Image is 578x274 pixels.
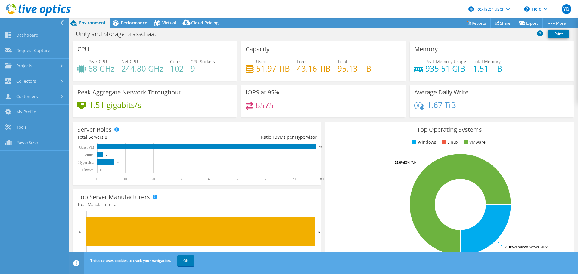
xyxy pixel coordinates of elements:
h3: Top Operating Systems [330,126,569,133]
text: 30 [180,177,183,181]
span: YD [562,4,571,14]
h3: Server Roles [77,126,112,133]
li: VMware [462,139,486,146]
span: Used [256,59,266,64]
text: Dell [77,230,84,234]
span: Total Memory [473,59,501,64]
text: 40 [208,177,211,181]
text: Hypervisor [78,160,95,165]
text: Guest VM [79,145,94,149]
span: Performance [121,20,147,26]
text: Virtual [85,153,95,157]
text: 0 [100,168,102,171]
span: This site uses cookies to track your navigation. [90,258,171,263]
span: Peak CPU [88,59,107,64]
tspan: 75.0% [395,160,404,165]
text: 6 [117,161,119,164]
a: Export [515,18,543,28]
h4: 1.51 gigabits/s [89,102,141,108]
h3: Average Daily Write [414,89,468,96]
span: 1 [116,202,118,207]
h3: CPU [77,46,89,52]
span: 13 [272,134,277,140]
span: Cores [170,59,182,64]
h3: IOPS at 95% [246,89,279,96]
tspan: Windows Server 2022 [514,245,548,249]
span: Total [337,59,347,64]
a: Print [548,30,569,38]
text: 60 [264,177,267,181]
h4: 244.80 GHz [121,65,163,72]
text: 0 [96,177,98,181]
h3: Top Server Manufacturers [77,194,150,200]
tspan: ESXi 7.0 [404,160,416,165]
tspan: 25.0% [505,245,514,249]
text: 6 [318,230,320,234]
span: Peak Memory Usage [425,59,466,64]
text: 80 [320,177,324,181]
text: 20 [151,177,155,181]
text: 2 [106,153,107,156]
h4: 1.51 TiB [473,65,502,72]
text: 70 [292,177,296,181]
h4: 51.97 TiB [256,65,290,72]
span: Free [297,59,306,64]
h4: 68 GHz [88,65,114,72]
h4: 1.67 TiB [427,102,456,108]
li: Windows [411,139,436,146]
a: More [542,18,570,28]
h4: Total Manufacturers: [77,201,317,208]
a: OK [177,255,194,266]
h3: Memory [414,46,438,52]
h4: 935.51 GiB [425,65,466,72]
h4: 6575 [256,102,274,109]
span: Virtual [162,20,176,26]
span: Cloud Pricing [191,20,219,26]
span: CPU Sockets [191,59,215,64]
div: Total Servers: [77,134,197,140]
span: Environment [79,20,106,26]
a: Share [490,18,515,28]
h4: 9 [191,65,215,72]
div: Ratio: VMs per Hypervisor [197,134,316,140]
span: Net CPU [121,59,138,64]
h1: Unity and Storage Brasschaat [73,31,166,37]
li: Linux [440,139,458,146]
h4: 102 [170,65,184,72]
h4: 95.13 TiB [337,65,371,72]
text: 50 [236,177,239,181]
span: 8 [105,134,107,140]
text: 10 [123,177,127,181]
h3: Capacity [246,46,269,52]
svg: \n [524,6,530,12]
h3: Peak Aggregate Network Throughput [77,89,181,96]
a: Reports [462,18,491,28]
text: Physical [82,168,95,172]
text: 78 [319,146,322,149]
h4: 43.16 TiB [297,65,331,72]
